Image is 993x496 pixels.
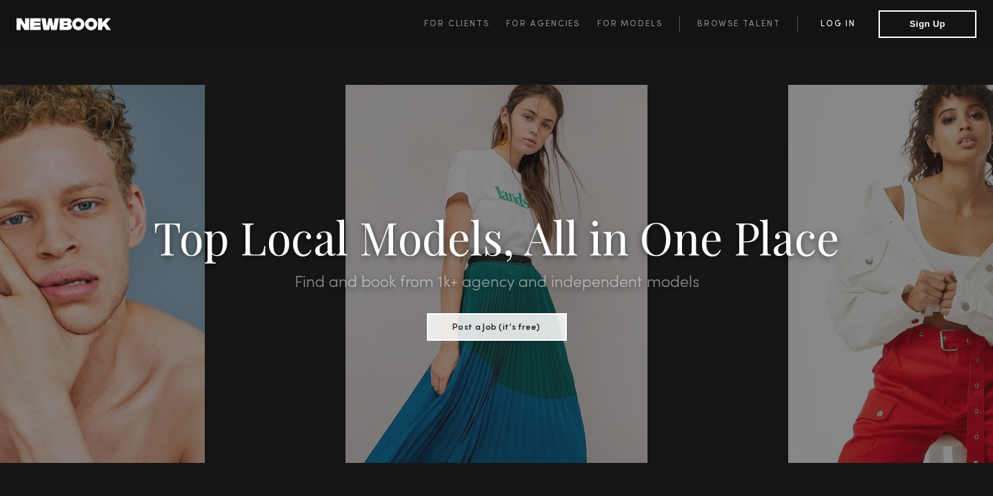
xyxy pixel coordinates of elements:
a: For Models [597,16,680,32]
button: Post a Job (it’s free) [427,313,567,341]
h2: Find and book from 1k+ agency and independent models [74,275,919,291]
a: Log in [797,16,879,32]
a: Post a Job (it’s free) [427,318,567,333]
span: For Agencies [506,20,580,28]
button: Sign Up [879,10,976,38]
span: For Models [597,20,663,28]
h1: Top Local Models, All in One Place [74,215,919,258]
a: For Clients [424,16,506,32]
a: Browse Talent [679,16,797,32]
a: For Agencies [506,16,596,32]
span: For Clients [424,20,490,28]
